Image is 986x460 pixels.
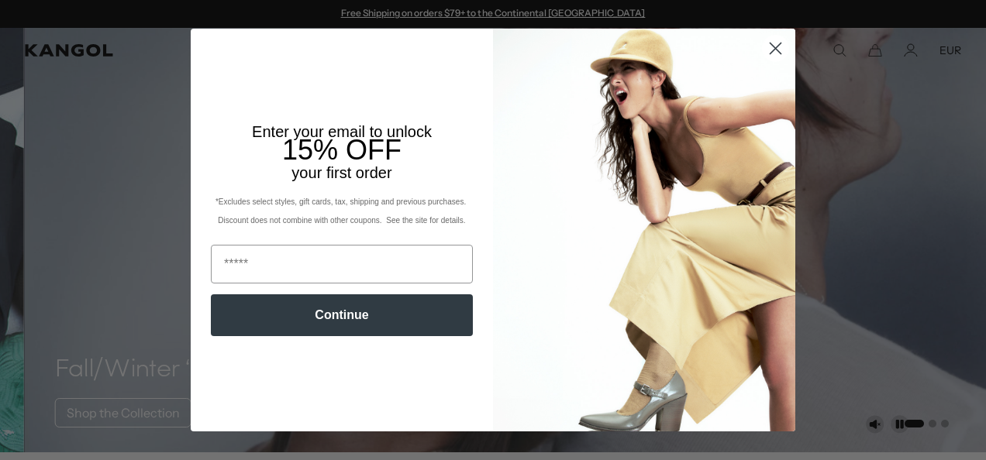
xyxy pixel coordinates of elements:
[215,197,468,225] span: *Excludes select styles, gift cards, tax, shipping and previous purchases. Discount does not comb...
[762,35,789,62] button: Close dialog
[282,134,402,166] span: 15% OFF
[211,294,473,336] button: Continue
[252,123,432,140] span: Enter your email to unlock
[291,164,391,181] span: your first order
[211,245,473,283] input: Email
[493,29,795,431] img: 93be19ad-e773-4382-80b9-c9d740c9197f.jpeg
